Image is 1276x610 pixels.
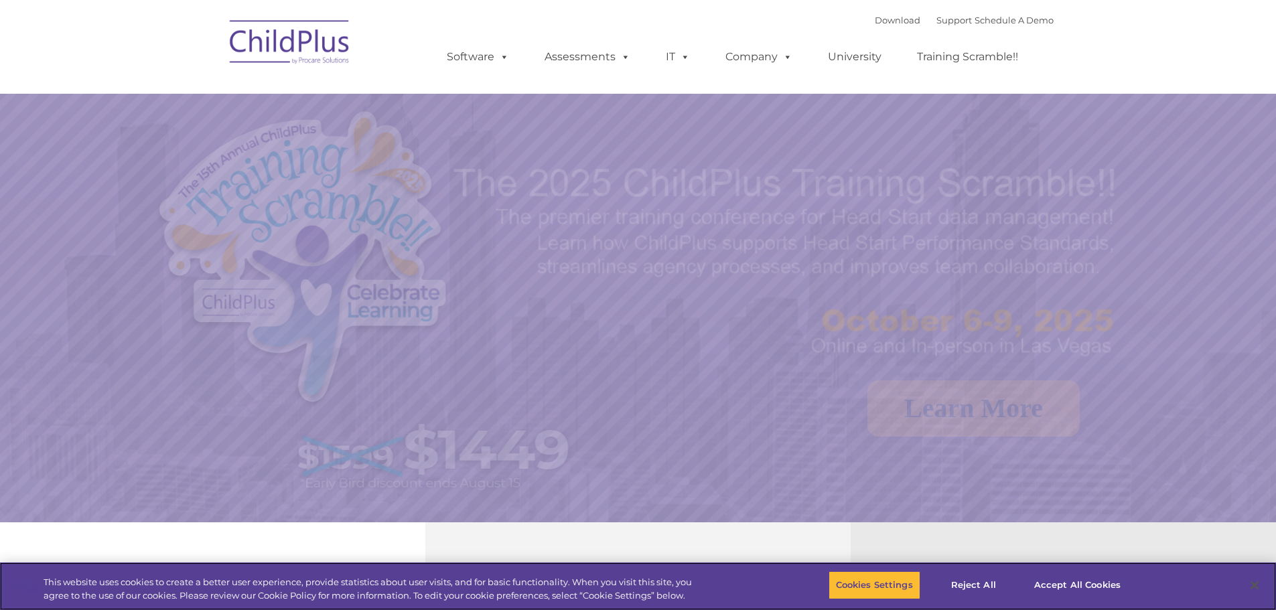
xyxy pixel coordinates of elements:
a: Download [875,15,920,25]
button: Close [1240,570,1269,600]
a: Software [433,44,522,70]
a: Learn More [867,380,1080,437]
span: Last name [186,88,227,98]
a: University [814,44,895,70]
a: Schedule A Demo [975,15,1054,25]
span: Phone number [186,143,243,153]
a: Training Scramble!! [904,44,1032,70]
button: Accept All Cookies [1027,571,1128,599]
a: Company [712,44,806,70]
font: | [875,15,1054,25]
a: Support [936,15,972,25]
a: Assessments [531,44,644,70]
img: ChildPlus by Procare Solutions [223,11,357,78]
div: This website uses cookies to create a better user experience, provide statistics about user visit... [44,576,702,602]
button: Cookies Settings [829,571,920,599]
a: IT [652,44,703,70]
button: Reject All [932,571,1015,599]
